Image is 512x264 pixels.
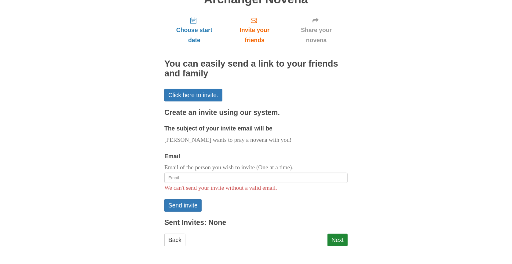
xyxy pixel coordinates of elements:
[164,185,277,191] span: We can't send your invite without a valid email.
[164,59,348,79] h2: You can easily send a link to your friends and family
[164,123,272,134] label: The subject of your invite email will be
[164,12,224,48] a: Choose start date
[327,234,348,246] a: Next
[291,25,342,45] span: Share your novena
[164,234,185,246] a: Back
[164,173,348,183] input: Email
[164,219,348,227] h3: Sent Invites: None
[164,89,222,101] a: Click here to invite.
[164,109,348,117] h3: Create an invite using our system.
[285,12,348,48] a: Share your novena
[230,25,279,45] span: Invite your friends
[170,25,218,45] span: Choose start date
[164,199,202,212] button: Send invite
[224,12,285,48] a: Invite your friends
[164,135,348,145] p: [PERSON_NAME] wants to pray a novena with you!
[164,163,348,173] p: Email of the person you wish to invite (One at a time).
[164,151,180,161] label: Email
